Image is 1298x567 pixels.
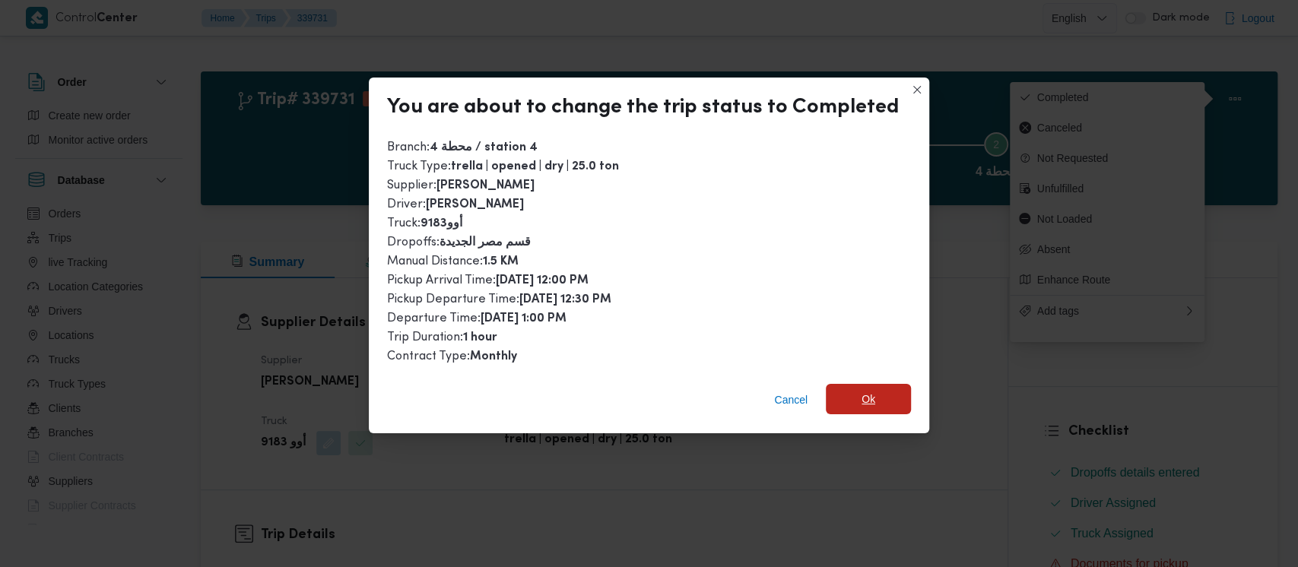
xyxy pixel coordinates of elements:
button: Closes this modal window [908,81,926,99]
b: [DATE] 12:00 PM [496,275,589,287]
button: Cancel [768,385,814,415]
span: Truck Type : [387,160,619,173]
span: Truck : [387,217,462,230]
span: Driver : [387,198,524,211]
b: 1.5 KM [483,256,519,268]
b: [PERSON_NAME] [436,180,535,192]
span: Branch : [387,141,538,154]
span: Dropoffs : [387,236,531,249]
span: Pickup Departure Time : [387,293,611,306]
div: You are about to change the trip status to Completed [387,96,899,120]
span: Departure Time : [387,312,566,325]
span: Contract Type : [387,350,517,363]
b: 9183أوو [421,218,462,230]
b: trella | opened | dry | 25.0 ton [451,161,619,173]
b: [PERSON_NAME] [426,199,524,211]
b: [DATE] 12:30 PM [519,294,611,306]
b: محطة 4 / station 4 [430,142,538,154]
button: Ok [826,384,911,414]
span: Ok [862,390,875,408]
b: [DATE] 1:00 PM [481,313,566,325]
span: Cancel [774,391,808,409]
span: Pickup Arrival Time : [387,274,589,287]
span: Trip Duration : [387,331,497,344]
span: Manual Distance : [387,255,519,268]
b: 1 hour [463,332,497,344]
b: قسم مصر الجديدة [440,237,531,249]
span: Supplier : [387,179,535,192]
b: Monthly [470,351,517,363]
